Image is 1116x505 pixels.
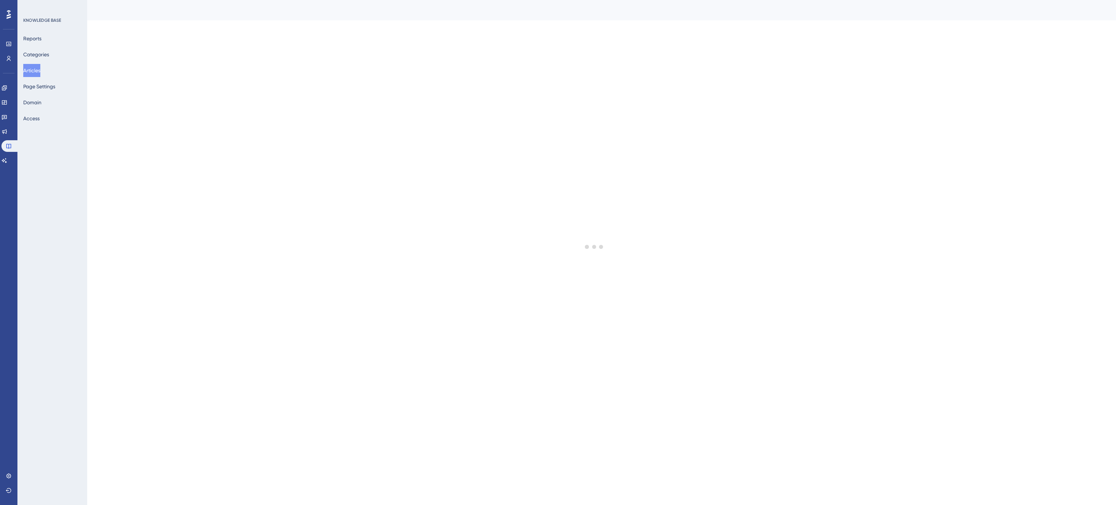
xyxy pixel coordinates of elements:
[23,96,41,109] button: Domain
[23,80,55,93] button: Page Settings
[23,112,40,125] button: Access
[23,17,61,23] div: KNOWLEDGE BASE
[23,48,49,61] button: Categories
[23,64,40,77] button: Articles
[23,32,41,45] button: Reports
